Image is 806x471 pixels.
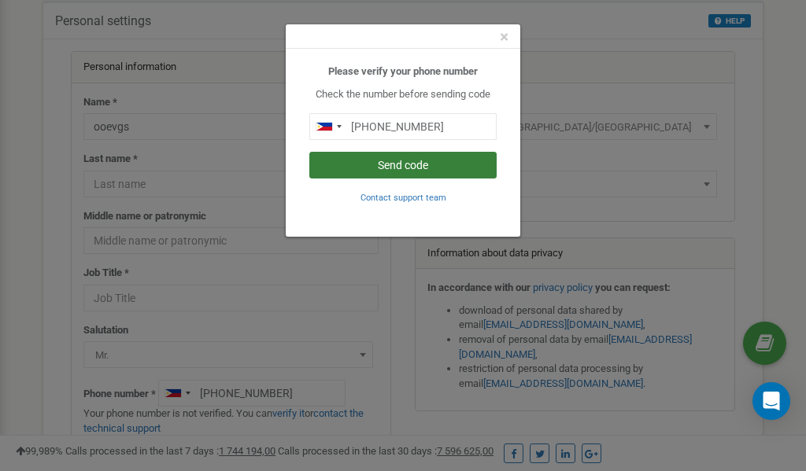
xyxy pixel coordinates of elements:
[360,191,446,203] a: Contact support team
[309,87,497,102] p: Check the number before sending code
[500,29,508,46] button: Close
[310,114,346,139] div: Telephone country code
[500,28,508,46] span: ×
[309,152,497,178] button: Send code
[752,382,790,420] div: Open Intercom Messenger
[328,65,478,77] b: Please verify your phone number
[360,193,446,203] small: Contact support team
[309,113,497,140] input: 0905 123 4567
